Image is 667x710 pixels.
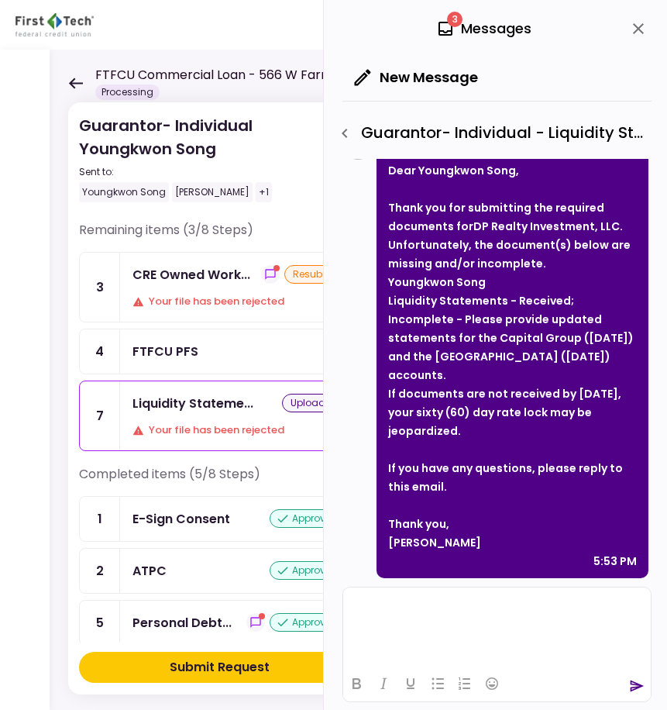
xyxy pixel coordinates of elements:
div: 2 [80,549,120,593]
div: 1 [80,497,120,541]
div: resubmit [284,265,346,284]
div: Remaining items (3/8 Steps) [79,221,359,252]
strong: Youngkwon Song [388,274,486,290]
button: Bold [343,673,370,694]
div: Submit Request [170,658,270,677]
div: ATPC [132,561,167,581]
div: CRE Owned Worksheet [132,265,250,284]
div: +1 [256,182,272,202]
button: send [629,678,645,694]
div: Liquidity Statements - Guarantor [132,394,253,413]
div: 3 [80,253,120,322]
strong: Unfortunately, the document(s) below are missing and/or incomplete. [388,237,631,271]
button: New Message [342,57,490,98]
div: [PERSON_NAME] [388,533,637,552]
div: 5 [80,601,120,645]
div: 4 [80,329,120,374]
div: Sent to: [79,165,335,179]
div: Personal Debt Schedule [132,613,232,632]
div: 7 [80,381,120,450]
div: FTFCU PFS [132,342,198,361]
a: 3CRE Owned Worksheetshow-messagesresubmitYour file has been rejected [79,252,359,322]
div: E-Sign Consent [132,509,230,529]
a: 2ATPCapproved [79,548,359,594]
span: 3 [447,12,462,27]
div: Processing [95,84,160,100]
a: 4FTFCU PFS [79,329,359,374]
button: Bullet list [425,673,451,694]
button: Emojis [479,673,505,694]
div: Messages [436,17,531,40]
div: Dear Youngkwon Song, [388,161,637,180]
div: Thank you for submitting the required documents for . [388,198,637,236]
div: Guarantor- Individual - Liquidity Statements - Guarantor [332,120,652,146]
div: approved [270,613,346,632]
a: 7Liquidity Statements - GuarantoruploadedYour file has been rejected [79,381,359,451]
div: If you have any questions, please reply to this email. [388,459,637,496]
div: [PERSON_NAME] [172,182,253,202]
button: Numbered list [452,673,478,694]
div: Completed items (5/8 Steps) [79,465,359,496]
div: Youngkwon Song [79,182,169,202]
div: Thank you, [388,515,637,533]
div: 5:53 PM [593,552,637,570]
button: Underline [397,673,424,694]
div: approved [270,509,346,528]
div: If documents are not received by [DATE], your sixty (60) day rate lock may be jeopardized. [388,384,637,440]
div: Your file has been rejected [132,294,346,309]
button: Submit Request [79,652,359,683]
div: Guarantor- Individual Youngkwon Song [79,114,335,202]
button: show-messages [261,265,280,284]
a: 5Personal Debt Scheduleshow-messagesapproved [79,600,359,646]
a: 1E-Sign Consentapproved [79,496,359,542]
div: Your file has been rejected [132,422,346,438]
strong: Incomplete - Please provide updated statements for the Capital Group ([DATE]) and the [GEOGRAPHIC... [388,312,634,383]
h1: FTFCU Commercial Loan - 566 W Farm to Market 1960 [95,66,426,84]
button: show-messages [246,613,265,632]
div: uploaded [282,394,346,412]
button: close [625,16,652,42]
img: Partner icon [15,13,94,36]
button: Italic [370,673,397,694]
div: approved [270,561,346,580]
iframe: Rich Text Area [343,588,651,665]
strong: DP Realty Investment, LLC [473,219,620,234]
strong: Liquidity Statements - Received; [388,293,574,308]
